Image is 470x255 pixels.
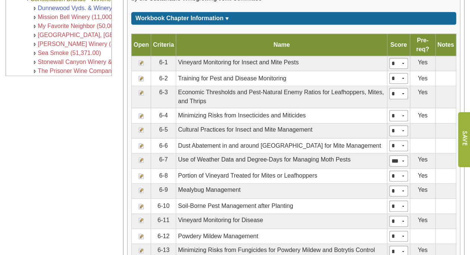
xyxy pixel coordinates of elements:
input: Submit [458,112,470,167]
a: Stonewall Canyon Winery & Vineyard (750,000.00) [38,59,173,65]
a: Mission Bell Winery (11,000,000.00) [38,14,134,20]
td: Yes [410,56,435,71]
td: 6-10 [151,199,176,213]
td: Vineyard Monitoring for Disease [176,213,387,228]
td: Use of Weather Data and Degree-Days for Managing Moth Pests [176,153,387,168]
td: 6-11 [151,213,176,228]
td: Mealybug Management [176,184,387,199]
td: 6-1 [151,56,176,71]
th: Open [132,34,151,56]
span: Workbook Chapter Information [135,15,223,21]
td: Dust Abatement in and around [GEOGRAPHIC_DATA] for Mite Management [176,138,387,153]
a: Sea Smoke (51,371.00) [38,50,101,56]
td: Yes [410,71,435,86]
th: Name [176,34,387,56]
td: Soil-Borne Pest Management after Planting [176,199,387,213]
a: [PERSON_NAME] Winery (350,000.00) [38,41,143,47]
td: Portion of Vineyard Treated for Mites or Leafhoppers [176,168,387,183]
th: Criteria [151,34,176,56]
td: Yes [410,184,435,199]
td: 6-6 [151,138,176,153]
a: The Prisoner Wine Company (350,000.00) [38,68,150,74]
td: 6-3 [151,86,176,108]
td: 6-4 [151,108,176,123]
td: 6-8 [151,168,176,183]
td: Yes [410,213,435,228]
td: Training for Pest and Disease Monitoring [176,71,387,86]
td: 6-9 [151,184,176,199]
td: Cultural Practices for Insect and Mite Management [176,123,387,138]
td: Yes [410,86,435,108]
td: 6-12 [151,229,176,244]
img: sort_arrow_down.gif [225,17,229,20]
td: Economic Thresholds and Pest-Natural Enemy Ratios for Leafhoppers, Mites, and Thrips [176,86,387,108]
th: Pre-req? [410,34,435,56]
td: 6-2 [151,71,176,86]
a: [GEOGRAPHIC_DATA], [GEOGRAPHIC_DATA] (3,000,000.00) [38,32,206,38]
th: Score [387,34,410,56]
td: 6-5 [151,123,176,138]
th: Notes [435,34,456,56]
td: Yes [410,108,435,123]
a: My Favorite Neighbor (50,000.00) [38,23,127,29]
td: 6-7 [151,153,176,168]
td: Yes [410,168,435,183]
td: Powdery Mildew Management [176,229,387,244]
td: Yes [410,153,435,168]
td: Vineyard Monitoring for Insect and Mite Pests [176,56,387,71]
a: Dunnewood Vyds. & Winery (531,250.00) [38,5,148,11]
td: Minimizing Risks from Insecticides and Miticides [176,108,387,123]
div: Click for more or less content [131,12,456,25]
